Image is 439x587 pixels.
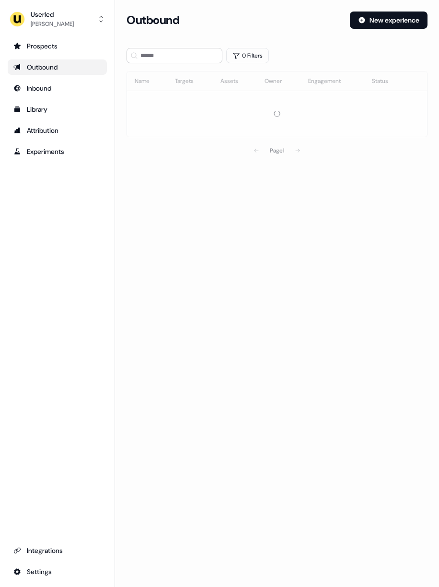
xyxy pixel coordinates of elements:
h3: Outbound [127,13,179,27]
a: Go to outbound experience [8,59,107,75]
a: Go to templates [8,102,107,117]
a: Go to prospects [8,38,107,54]
div: Integrations [13,546,101,555]
a: Go to attribution [8,123,107,138]
div: Settings [13,567,101,576]
button: 0 Filters [226,48,269,63]
div: Userled [31,10,74,19]
button: Userled[PERSON_NAME] [8,8,107,31]
a: Go to integrations [8,564,107,579]
a: Go to experiments [8,144,107,159]
button: New experience [350,12,427,29]
div: Attribution [13,126,101,135]
a: Go to Inbound [8,81,107,96]
a: Go to integrations [8,543,107,558]
div: Inbound [13,83,101,93]
div: [PERSON_NAME] [31,19,74,29]
div: Prospects [13,41,101,51]
div: Outbound [13,62,101,72]
div: Experiments [13,147,101,156]
div: Library [13,105,101,114]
